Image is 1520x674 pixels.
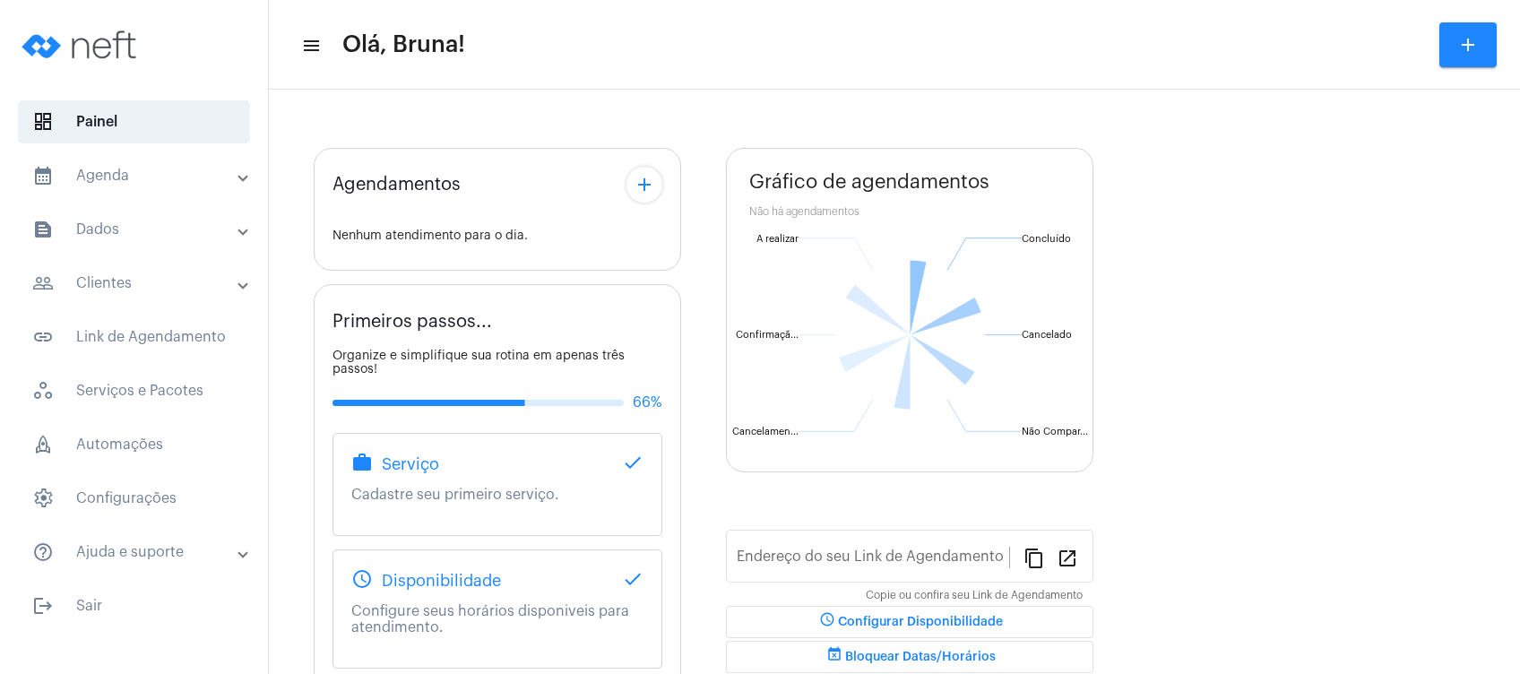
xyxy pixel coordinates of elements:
[11,208,268,251] mat-expansion-panel-header: sidenav iconDados
[622,452,643,473] mat-icon: done
[18,100,250,143] span: Painel
[32,541,239,563] mat-panel-title: Ajuda e suporte
[1022,330,1072,340] text: Cancelado
[726,641,1093,673] button: Bloquear Datas/Horários
[633,394,662,410] span: 66%
[1057,547,1078,568] mat-icon: open_in_new
[351,568,373,590] mat-icon: schedule
[332,229,662,243] div: Nenhum atendimento para o dia.
[301,35,319,56] mat-icon: sidenav icon
[32,165,239,186] mat-panel-title: Agenda
[32,111,54,133] span: sidenav icon
[332,312,492,332] span: Primeiros passos...
[18,584,250,627] span: Sair
[736,330,799,341] text: Confirmaçã...
[726,606,1093,638] button: Configurar Disponibilidade
[11,262,268,305] mat-expansion-panel-header: sidenav iconClientes
[824,651,996,663] span: Bloquear Datas/Horários
[816,616,1003,628] span: Configurar Disponibilidade
[32,219,239,240] mat-panel-title: Dados
[351,452,373,473] mat-icon: work
[32,272,54,294] mat-icon: sidenav icon
[866,590,1083,602] mat-hint: Copie ou confira seu Link de Agendamento
[351,487,643,503] p: Cadastre seu primeiro serviço.
[32,380,54,402] span: sidenav icon
[332,350,625,376] span: Organize e simplifique sua rotina em apenas três passos!
[1023,547,1045,568] mat-icon: content_copy
[1022,427,1088,436] text: Não Compar...
[11,531,268,574] mat-expansion-panel-header: sidenav iconAjuda e suporte
[1022,234,1071,244] text: Concluído
[32,272,239,294] mat-panel-title: Clientes
[32,434,54,455] span: sidenav icon
[32,488,54,509] span: sidenav icon
[11,154,268,197] mat-expansion-panel-header: sidenav iconAgenda
[32,595,54,617] mat-icon: sidenav icon
[351,603,643,635] p: Configure seus horários disponiveis para atendimento.
[32,219,54,240] mat-icon: sidenav icon
[1457,34,1479,56] mat-icon: add
[816,611,838,633] mat-icon: schedule
[14,9,149,81] img: logo-neft-novo-2.png
[32,326,54,348] mat-icon: sidenav icon
[32,165,54,186] mat-icon: sidenav icon
[824,646,845,668] mat-icon: event_busy
[634,174,655,195] mat-icon: add
[32,541,54,563] mat-icon: sidenav icon
[332,175,461,194] span: Agendamentos
[342,30,465,59] span: Olá, Bruna!
[382,572,501,590] span: Disponibilidade
[18,423,250,466] span: Automações
[732,427,799,436] text: Cancelamen...
[382,455,439,473] span: Serviço
[18,369,250,412] span: Serviços e Pacotes
[737,552,1009,568] input: Link
[756,234,799,244] text: A realizar
[749,171,989,193] span: Gráfico de agendamentos
[622,568,643,590] mat-icon: done
[18,477,250,520] span: Configurações
[18,315,250,359] span: Link de Agendamento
